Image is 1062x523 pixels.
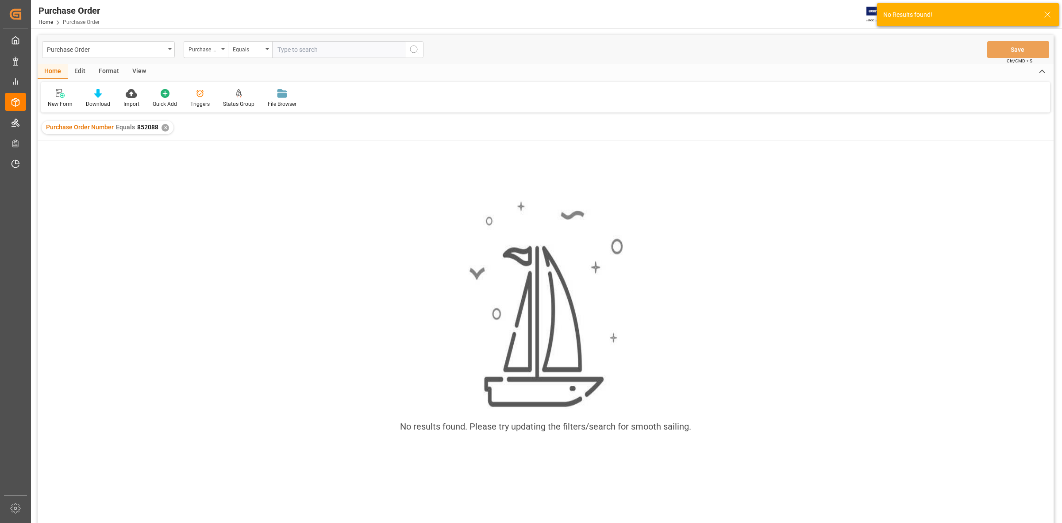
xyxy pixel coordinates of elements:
span: Equals [116,124,135,131]
div: Edit [68,64,92,79]
span: Purchase Order Number [46,124,114,131]
button: open menu [42,41,175,58]
div: Triggers [190,100,210,108]
div: File Browser [268,100,296,108]
img: Exertis%20JAM%20-%20Email%20Logo.jpg_1722504956.jpg [866,7,897,22]
div: No Results found! [883,10,1035,19]
button: Save [987,41,1049,58]
div: View [126,64,153,79]
div: ✕ [162,124,169,132]
div: Import [123,100,139,108]
img: smooth_sailing.jpeg [468,200,623,409]
div: Purchase Order [38,4,100,17]
div: Home [38,64,68,79]
div: Format [92,64,126,79]
span: 852088 [137,124,158,131]
div: New Form [48,100,73,108]
button: search button [405,41,423,58]
div: Purchase Order Number [189,43,219,54]
div: Status Group [223,100,254,108]
div: Equals [233,43,263,54]
button: open menu [228,41,272,58]
div: No results found. Please try updating the filters/search for smooth sailing. [400,420,691,433]
span: Ctrl/CMD + S [1007,58,1032,64]
a: Home [38,19,53,25]
div: Download [86,100,110,108]
input: Type to search [272,41,405,58]
button: open menu [184,41,228,58]
div: Purchase Order [47,43,165,54]
div: Quick Add [153,100,177,108]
